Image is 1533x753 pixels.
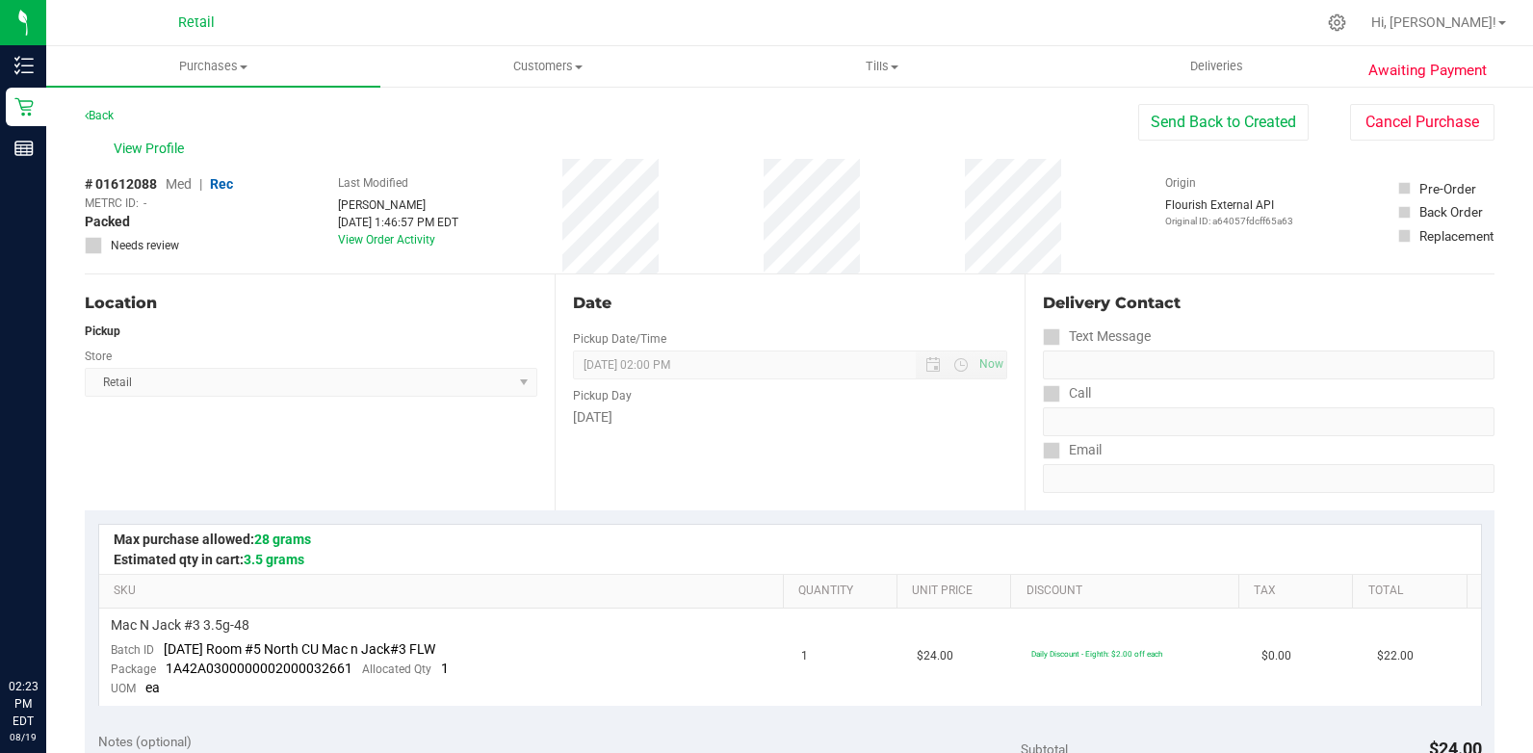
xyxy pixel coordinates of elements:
[1043,407,1494,436] input: Format: (999) 999-9999
[1377,647,1414,665] span: $22.00
[166,176,192,192] span: Med
[1164,58,1269,75] span: Deliveries
[1371,14,1496,30] span: Hi, [PERSON_NAME]!
[9,730,38,744] p: 08/19
[143,195,146,212] span: -
[14,97,34,117] inline-svg: Retail
[85,292,537,315] div: Location
[210,176,233,192] span: Rec
[573,330,666,348] label: Pickup Date/Time
[1043,436,1102,464] label: Email
[111,237,179,254] span: Needs review
[46,46,380,87] a: Purchases
[1043,351,1494,379] input: Format: (999) 999-9999
[14,56,34,75] inline-svg: Inventory
[85,212,130,232] span: Packed
[1368,584,1460,599] a: Total
[57,596,80,619] iframe: Resource center unread badge
[716,58,1049,75] span: Tills
[798,584,890,599] a: Quantity
[114,552,304,567] span: Estimated qty in cart:
[338,233,435,247] a: View Order Activity
[114,139,191,159] span: View Profile
[85,325,120,338] strong: Pickup
[85,174,157,195] span: # 01612088
[362,662,431,676] span: Allocated Qty
[1419,226,1494,246] div: Replacement
[166,661,352,676] span: 1A42A0300000002000032661
[381,58,714,75] span: Customers
[111,616,249,635] span: Mac N Jack #3 3.5g-48
[573,292,1007,315] div: Date
[715,46,1050,87] a: Tills
[164,641,435,657] span: [DATE] Room #5 North CU Mac n Jack#3 FLW
[111,643,154,657] span: Batch ID
[1165,174,1196,192] label: Origin
[9,678,38,730] p: 02:23 PM EDT
[573,387,632,404] label: Pickup Day
[199,176,202,192] span: |
[19,599,77,657] iframe: Resource center
[178,14,215,31] span: Retail
[573,407,1007,428] div: [DATE]
[85,348,112,365] label: Store
[114,584,775,599] a: SKU
[111,682,136,695] span: UOM
[441,661,449,676] span: 1
[338,196,458,214] div: [PERSON_NAME]
[85,195,139,212] span: METRC ID:
[1419,179,1476,198] div: Pre-Order
[380,46,715,87] a: Customers
[338,174,408,192] label: Last Modified
[1368,60,1487,82] span: Awaiting Payment
[1031,649,1162,659] span: Daily Discount - Eighth: $2.00 off each
[338,214,458,231] div: [DATE] 1:46:57 PM EDT
[111,662,156,676] span: Package
[801,647,808,665] span: 1
[1165,214,1293,228] p: Original ID: a64057fdcff65a63
[85,109,114,122] a: Back
[114,532,311,547] span: Max purchase allowed:
[1043,292,1494,315] div: Delivery Contact
[1026,584,1232,599] a: Discount
[1261,647,1291,665] span: $0.00
[254,532,311,547] span: 28 grams
[1043,323,1151,351] label: Text Message
[1043,379,1091,407] label: Call
[1254,584,1345,599] a: Tax
[46,58,380,75] span: Purchases
[1325,13,1349,32] div: Manage settings
[98,734,192,749] span: Notes (optional)
[14,139,34,158] inline-svg: Reports
[1050,46,1384,87] a: Deliveries
[244,552,304,567] span: 3.5 grams
[1138,104,1309,141] button: Send Back to Created
[145,680,160,695] span: ea
[1165,196,1293,228] div: Flourish External API
[1350,104,1494,141] button: Cancel Purchase
[917,647,953,665] span: $24.00
[912,584,1003,599] a: Unit Price
[1419,202,1483,221] div: Back Order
